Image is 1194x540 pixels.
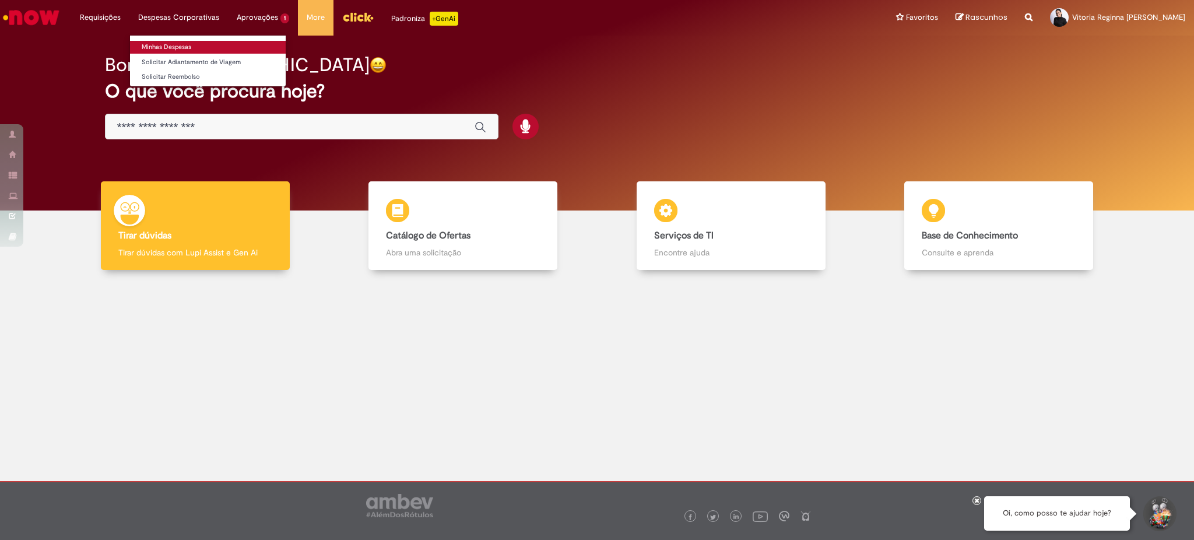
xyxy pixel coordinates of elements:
[386,247,540,258] p: Abra uma solicitação
[597,181,865,271] a: Serviços de TI Encontre ajuda
[710,514,716,520] img: logo_footer_twitter.png
[733,514,739,521] img: logo_footer_linkedin.png
[654,247,808,258] p: Encontre ajuda
[779,511,789,521] img: logo_footer_workplace.png
[1072,12,1185,22] span: Vitoria Reginna [PERSON_NAME]
[329,181,598,271] a: Catálogo de Ofertas Abra uma solicitação
[1142,496,1177,531] button: Iniciar Conversa de Suporte
[130,71,286,83] a: Solicitar Reembolso
[956,12,1007,23] a: Rascunhos
[922,247,1076,258] p: Consulte e aprenda
[366,494,433,517] img: logo_footer_ambev_rotulo_gray.png
[370,57,387,73] img: happy-face.png
[80,12,121,23] span: Requisições
[105,55,370,75] h2: Bom dia, [GEOGRAPHIC_DATA]
[129,35,286,87] ul: Despesas Corporativas
[865,181,1133,271] a: Base de Conhecimento Consulte e aprenda
[984,496,1130,531] div: Oi, como posso te ajudar hoje?
[130,56,286,69] a: Solicitar Adiantamento de Viagem
[1,6,61,29] img: ServiceNow
[280,13,289,23] span: 1
[138,12,219,23] span: Despesas Corporativas
[800,511,811,521] img: logo_footer_naosei.png
[237,12,278,23] span: Aprovações
[391,12,458,26] div: Padroniza
[965,12,1007,23] span: Rascunhos
[753,509,768,524] img: logo_footer_youtube.png
[386,230,470,241] b: Catálogo de Ofertas
[307,12,325,23] span: More
[342,8,374,26] img: click_logo_yellow_360x200.png
[654,230,714,241] b: Serviços de TI
[922,230,1018,241] b: Base de Conhecimento
[118,247,272,258] p: Tirar dúvidas com Lupi Assist e Gen Ai
[687,514,693,520] img: logo_footer_facebook.png
[105,81,1090,101] h2: O que você procura hoje?
[130,41,286,54] a: Minhas Despesas
[906,12,938,23] span: Favoritos
[118,230,171,241] b: Tirar dúvidas
[430,12,458,26] p: +GenAi
[61,181,329,271] a: Tirar dúvidas Tirar dúvidas com Lupi Assist e Gen Ai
